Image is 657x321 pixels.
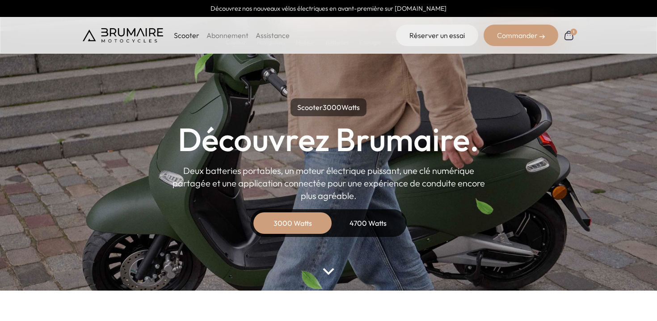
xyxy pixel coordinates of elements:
[570,29,577,35] div: 1
[256,31,290,40] a: Assistance
[83,28,163,42] img: Brumaire Motocycles
[206,31,248,40] a: Abonnement
[257,212,328,234] div: 3000 Watts
[332,212,404,234] div: 4700 Watts
[174,30,199,41] p: Scooter
[564,30,574,41] a: 1
[323,103,341,112] span: 3000
[323,268,334,275] img: arrow-bottom.png
[484,25,558,46] div: Commander
[172,165,485,202] p: Deux batteries portables, un moteur électrique puissant, une clé numérique partagée et une applic...
[539,34,545,39] img: right-arrow-2.png
[291,98,366,116] p: Scooter Watts
[396,25,478,46] a: Réserver un essai
[178,123,479,156] h1: Découvrez Brumaire.
[564,30,574,41] img: Panier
